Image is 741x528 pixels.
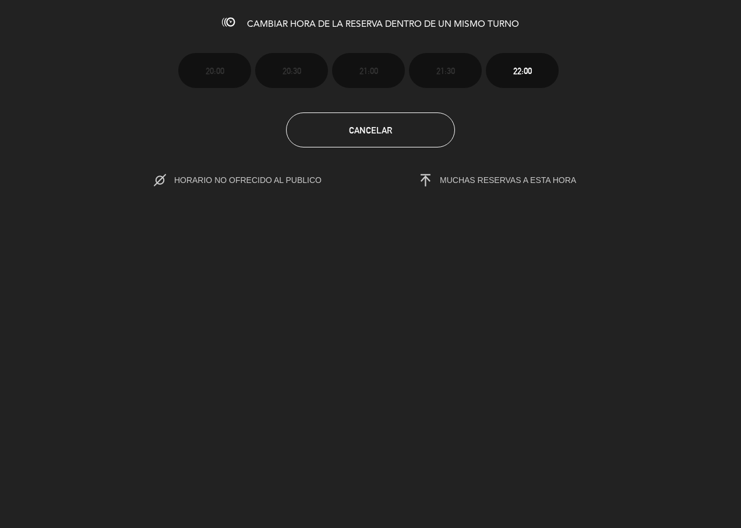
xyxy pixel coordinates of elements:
button: 21:00 [332,53,405,88]
span: Cancelar [349,125,392,135]
span: 21:30 [436,64,455,78]
button: 21:30 [409,53,482,88]
span: 20:30 [283,64,301,78]
button: 20:30 [255,53,328,88]
span: HORARIO NO OFRECIDO AL PUBLICO [174,175,346,185]
span: MUCHAS RESERVAS A ESTA HORA [440,175,576,185]
span: CAMBIAR HORA DE LA RESERVA DENTRO DE UN MISMO TURNO [247,20,519,29]
button: Cancelar [286,112,455,147]
span: 22:00 [513,64,532,78]
button: 20:00 [178,53,251,88]
button: 22:00 [486,53,559,88]
span: 20:00 [206,64,224,78]
span: 21:00 [359,64,378,78]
